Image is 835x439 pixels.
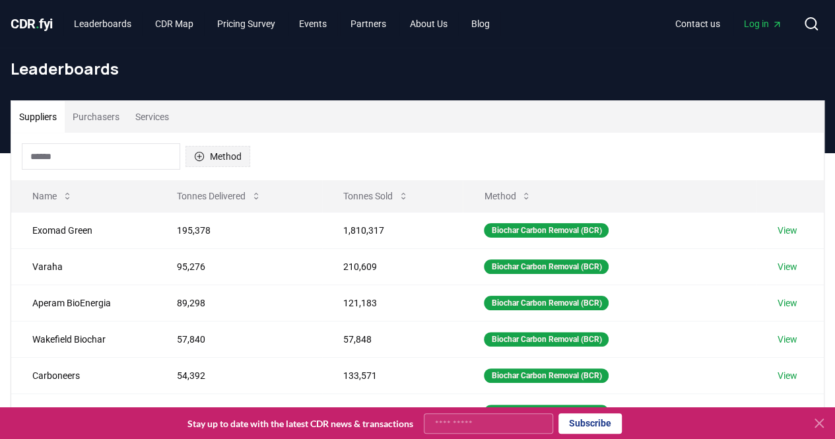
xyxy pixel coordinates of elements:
[156,357,322,393] td: 54,392
[11,101,65,133] button: Suppliers
[185,146,250,167] button: Method
[484,332,609,347] div: Biochar Carbon Removal (BCR)
[11,393,156,430] td: Pacific Biochar
[322,321,463,357] td: 57,848
[778,260,797,273] a: View
[11,285,156,321] td: Aperam BioEnergia
[461,12,500,36] a: Blog
[63,12,500,36] nav: Main
[11,212,156,248] td: Exomad Green
[473,183,542,209] button: Method
[127,101,177,133] button: Services
[665,12,793,36] nav: Main
[778,333,797,346] a: View
[156,393,322,430] td: 49,125
[11,357,156,393] td: Carboneers
[322,248,463,285] td: 210,609
[145,12,204,36] a: CDR Map
[11,321,156,357] td: Wakefield Biochar
[333,183,419,209] button: Tonnes Sold
[156,321,322,357] td: 57,840
[166,183,272,209] button: Tonnes Delivered
[665,12,731,36] a: Contact us
[11,16,53,32] span: CDR fyi
[11,15,53,33] a: CDR.fyi
[36,16,40,32] span: .
[744,17,782,30] span: Log in
[322,357,463,393] td: 133,571
[399,12,458,36] a: About Us
[65,101,127,133] button: Purchasers
[733,12,793,36] a: Log in
[778,369,797,382] a: View
[156,285,322,321] td: 89,298
[484,296,609,310] div: Biochar Carbon Removal (BCR)
[778,296,797,310] a: View
[322,285,463,321] td: 121,183
[778,405,797,419] a: View
[156,248,322,285] td: 95,276
[11,58,824,79] h1: Leaderboards
[63,12,142,36] a: Leaderboards
[156,212,322,248] td: 195,378
[22,183,83,209] button: Name
[322,393,463,430] td: 52,625
[340,12,397,36] a: Partners
[484,259,609,274] div: Biochar Carbon Removal (BCR)
[322,212,463,248] td: 1,810,317
[778,224,797,237] a: View
[484,368,609,383] div: Biochar Carbon Removal (BCR)
[484,405,609,419] div: Biochar Carbon Removal (BCR)
[288,12,337,36] a: Events
[207,12,286,36] a: Pricing Survey
[484,223,609,238] div: Biochar Carbon Removal (BCR)
[11,248,156,285] td: Varaha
